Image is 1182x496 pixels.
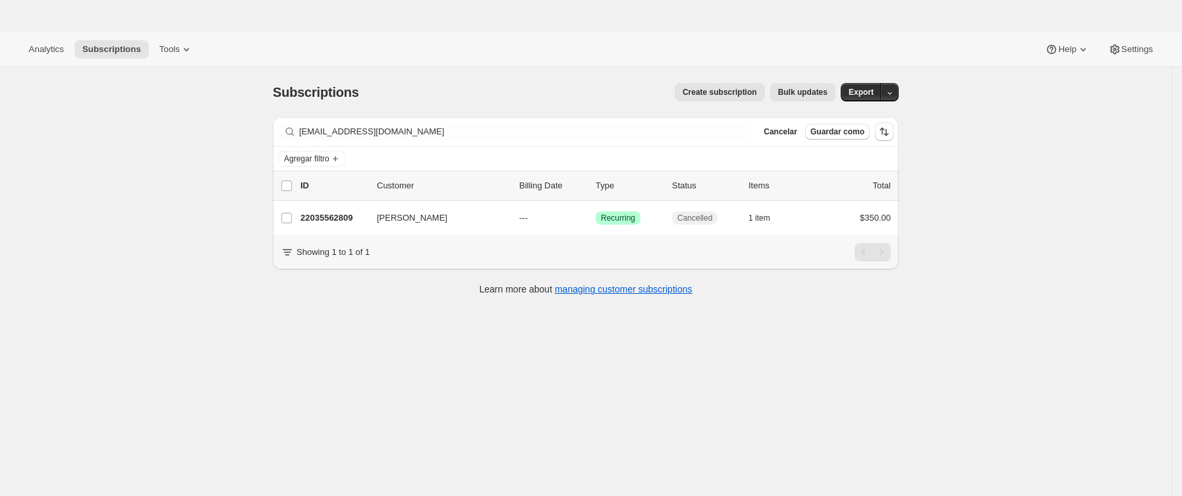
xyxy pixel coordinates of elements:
span: Create subscription [683,87,757,97]
button: Cancelar [758,124,802,140]
span: Recurring [601,213,635,223]
div: IDCustomerBilling DateTypeStatusItemsTotal [300,179,891,192]
button: Export [841,83,882,101]
p: Billing Date [519,179,585,192]
button: Help [1037,40,1097,59]
div: Items [748,179,814,192]
a: managing customer subscriptions [555,284,692,294]
button: Bulk updates [770,83,835,101]
div: 22035562809[PERSON_NAME]---LogradoRecurringCancelled1 item$350.00 [300,209,891,227]
span: Export [849,87,874,97]
nav: Paginación [855,243,891,262]
button: Subscriptions [74,40,149,59]
p: Customer [377,179,509,192]
span: Settings [1121,44,1153,55]
span: --- [519,213,528,223]
input: Filter subscribers [299,123,750,141]
span: Bulk updates [778,87,828,97]
button: Analytics [21,40,72,59]
p: Status [672,179,738,192]
button: [PERSON_NAME] [369,207,501,229]
p: Showing 1 to 1 of 1 [296,246,370,259]
span: $350.00 [860,213,891,223]
span: [PERSON_NAME] [377,211,447,225]
p: Learn more about [480,283,692,296]
p: Total [873,179,891,192]
span: 1 item [748,213,770,223]
p: 22035562809 [300,211,366,225]
span: Subscriptions [273,85,359,99]
span: Cancelar [764,126,797,137]
button: Agregar filtro [278,151,345,167]
span: Agregar filtro [284,153,329,164]
button: Ordenar los resultados [875,123,893,141]
button: Guardar como [805,124,870,140]
button: Create subscription [675,83,765,101]
span: Analytics [29,44,64,55]
span: Subscriptions [82,44,141,55]
button: 1 item [748,209,785,227]
span: Tools [159,44,180,55]
span: Cancelled [677,213,712,223]
span: Help [1058,44,1076,55]
div: Type [596,179,661,192]
span: Guardar como [810,126,864,137]
button: Tools [152,40,201,59]
button: Settings [1100,40,1161,59]
p: ID [300,179,366,192]
iframe: Intercom live chat [1137,438,1169,470]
